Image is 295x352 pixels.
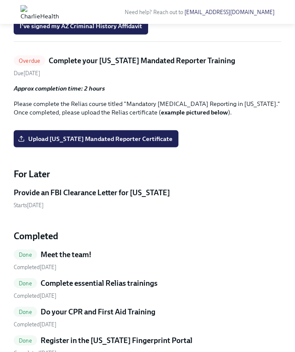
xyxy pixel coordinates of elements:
[41,249,91,260] h5: Meet the team!
[20,135,172,143] span: Upload [US_STATE] Mandated Reporter Certificate
[125,9,275,15] span: Need help? Reach out to
[49,56,235,66] h5: Complete your [US_STATE] Mandated Reporter Training
[161,109,228,116] strong: example pictured below
[14,188,170,198] h5: Provide an FBI Clearance Letter for [US_STATE]
[14,58,45,64] span: Overdue
[14,337,37,344] span: Done
[14,188,281,209] a: Provide an FBI Clearance Letter for [US_STATE]Starts[DATE]
[14,321,56,328] span: Sunday, October 12th 2025, 10:02 pm
[14,249,281,271] a: DoneMeet the team! Completed[DATE]
[14,100,281,117] p: Please complete the Relias course titled "Mandatory [MEDICAL_DATA] Reporting in [US_STATE]." Once...
[14,230,281,243] h4: Completed
[14,202,44,208] span: Monday, October 20th 2025, 9:00 am
[14,168,281,181] h4: For Later
[14,278,281,300] a: DoneComplete essential Relias trainings Completed[DATE]
[20,5,59,19] img: CharlieHealth
[14,85,105,92] strong: Approx completion time: 2 hours
[14,70,40,76] span: Friday, October 3rd 2025, 9:00 am
[14,309,37,315] span: Done
[20,22,142,30] span: I've signed my AZ Criminal History Affidavit
[41,335,193,346] h5: Register in the [US_STATE] Fingerprint Portal
[14,264,56,270] span: Sunday, September 21st 2025, 7:36 pm
[14,130,178,147] label: Upload [US_STATE] Mandated Reporter Certificate
[14,280,37,287] span: Done
[14,252,37,258] span: Done
[14,307,281,329] a: DoneDo your CPR and First Aid Training Completed[DATE]
[14,18,148,35] button: I've signed my AZ Criminal History Affidavit
[41,307,155,317] h5: Do your CPR and First Aid Training
[14,56,281,77] a: OverdueComplete your [US_STATE] Mandated Reporter TrainingDue[DATE]
[184,9,275,15] a: [EMAIL_ADDRESS][DOMAIN_NAME]
[41,278,158,288] h5: Complete essential Relias trainings
[14,293,56,299] span: Monday, October 13th 2025, 12:34 am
